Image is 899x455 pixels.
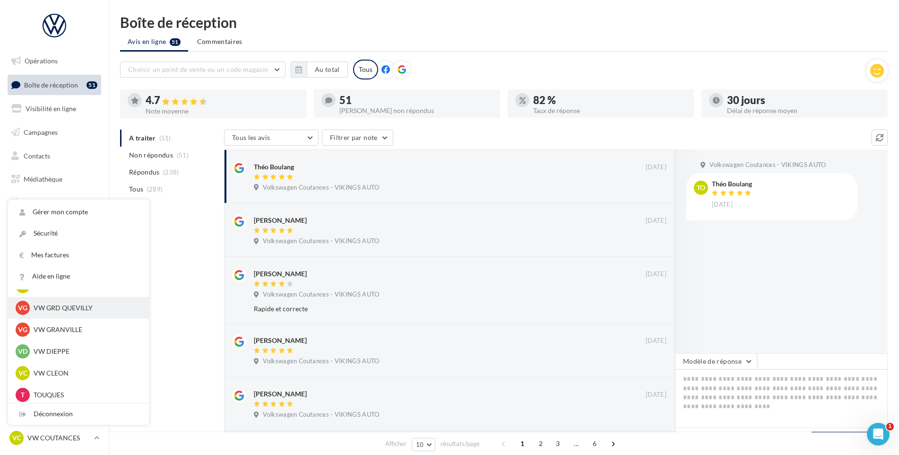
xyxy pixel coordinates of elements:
a: Sécurité [8,223,149,244]
div: [PERSON_NAME] [254,336,307,345]
div: [PERSON_NAME] non répondus [339,107,493,114]
span: Campagnes [24,128,58,136]
span: 3 [550,436,565,451]
div: 30 jours [727,95,880,105]
span: Afficher [385,439,406,448]
a: Médiathèque [6,169,103,189]
span: (51) [177,151,189,159]
span: Commentaires [197,37,242,46]
iframe: Intercom live chat [867,423,890,446]
span: Répondus [129,167,160,177]
div: 51 [86,81,97,89]
div: 4.7 [146,95,299,106]
span: [DATE] [646,337,666,345]
span: Médiathèque [24,175,62,183]
a: Campagnes DataOnDemand [6,248,103,276]
a: Contacts [6,146,103,166]
div: 51 [339,95,493,105]
div: 82 % [533,95,686,105]
div: Déconnexion [8,403,149,425]
a: Campagnes [6,122,103,142]
span: [DATE] [712,201,733,209]
span: Volkswagen Coutances - VIKINGS AUTO [709,161,826,169]
span: T [21,390,25,400]
div: Rapide et correcte [254,304,605,314]
a: Mes factures [8,245,149,266]
a: Aide en ligne [8,266,149,287]
span: Volkswagen Coutances - VIKINGS AUTO [263,357,379,366]
a: Visibilité en ligne [6,99,103,119]
button: Modèle de réponse [675,353,757,369]
span: Tous [129,184,143,194]
span: 6 [587,436,602,451]
span: VC [12,433,21,443]
a: Calendrier [6,193,103,213]
a: VC VW COUTANCES [8,429,101,447]
a: Gérer mon compte [8,201,149,223]
span: 1 [515,436,530,451]
button: Au total [291,61,348,78]
div: [PERSON_NAME] [254,389,307,399]
span: Non répondus [129,150,173,160]
div: Théo Boulang [712,181,753,187]
p: VW COUTANCES [27,433,90,443]
span: (238) [163,168,179,176]
p: TOUQUES [34,390,138,400]
p: VW GRD QUEVILLY [34,303,138,313]
div: Boîte de réception [120,15,888,29]
span: [DATE] [646,270,666,279]
span: 10 [416,441,424,448]
span: Opérations [25,57,58,65]
p: VW GRANVILLE [34,325,138,334]
div: [PERSON_NAME] [254,216,307,225]
span: VG [18,303,27,313]
span: Visibilité en ligne [26,105,76,113]
span: Volkswagen Coutances - VIKINGS AUTO [263,237,379,245]
div: Taux de réponse [533,107,686,114]
span: Volkswagen Coutances - VIKINGS AUTO [263,290,379,299]
span: résultats/page [441,439,480,448]
span: Boîte de réception [24,80,78,88]
span: [DATE] [646,217,666,225]
button: Au total [307,61,348,78]
div: Tous [353,60,378,79]
p: VW CLEON [34,368,138,378]
button: Tous les avis [224,130,319,146]
a: Opérations [6,51,103,71]
a: PLV et print personnalisable [6,217,103,245]
div: Théo Boulang [254,162,294,172]
span: [DATE] [646,163,666,172]
span: Calendrier [24,199,55,207]
button: Filtrer par note [322,130,393,146]
div: Note moyenne [146,108,299,114]
span: (289) [147,185,163,193]
button: Choisir un point de vente ou un code magasin [120,61,285,78]
p: VW DIEPPE [34,347,138,356]
span: Tous les avis [232,133,270,141]
span: Volkswagen Coutances - VIKINGS AUTO [263,184,379,192]
span: Choisir un point de vente ou un code magasin [128,65,268,73]
span: To [697,183,705,192]
span: 1 [886,423,894,430]
span: Volkswagen Coutances - VIKINGS AUTO [263,411,379,419]
button: 10 [412,438,436,451]
span: Contacts [24,151,50,159]
span: VD [18,347,27,356]
a: Boîte de réception51 [6,75,103,95]
div: [PERSON_NAME] [254,269,307,279]
div: Délai de réponse moyen [727,107,880,114]
span: VG [18,325,27,334]
span: [DATE] [646,391,666,399]
span: 2 [533,436,548,451]
span: ... [569,436,584,451]
span: VC [18,368,27,378]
